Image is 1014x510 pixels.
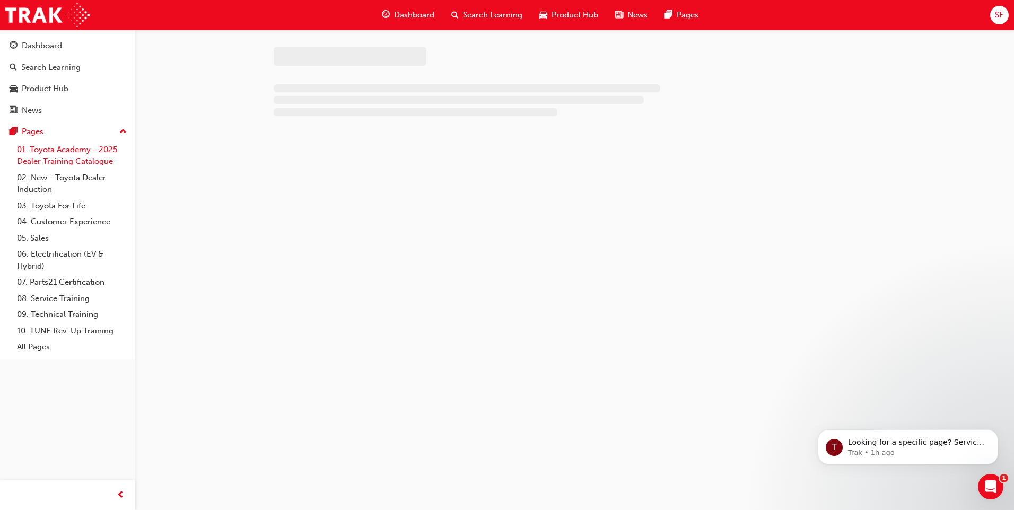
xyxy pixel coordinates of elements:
a: All Pages [13,339,131,355]
span: 1 [1000,474,1008,482]
a: 03. Toyota For Life [13,198,131,214]
a: 07. Parts21 Certification [13,274,131,291]
span: search-icon [10,63,17,73]
a: 10. TUNE Rev-Up Training [13,323,131,339]
a: 01. Toyota Academy - 2025 Dealer Training Catalogue [13,142,131,170]
a: 05. Sales [13,230,131,247]
button: SF [990,6,1009,24]
div: Search Learning [21,61,81,74]
a: 06. Electrification (EV & Hybrid) [13,246,131,274]
span: news-icon [10,106,18,116]
span: Search Learning [463,9,522,21]
button: Pages [4,122,131,142]
span: SF [995,9,1003,21]
div: News [22,104,42,117]
span: News [627,9,648,21]
span: Pages [677,9,698,21]
span: search-icon [451,8,459,22]
span: up-icon [119,125,127,139]
span: guage-icon [10,41,18,51]
a: Product Hub [4,79,131,99]
span: guage-icon [382,8,390,22]
a: News [4,101,131,120]
button: DashboardSearch LearningProduct HubNews [4,34,131,122]
span: car-icon [10,84,18,94]
a: 02. New - Toyota Dealer Induction [13,170,131,198]
div: Pages [22,126,43,138]
a: 08. Service Training [13,291,131,307]
iframe: Intercom live chat [978,474,1003,499]
a: 09. Technical Training [13,306,131,323]
span: prev-icon [117,489,125,502]
a: news-iconNews [607,4,656,26]
img: Trak [5,3,90,27]
span: Product Hub [552,9,598,21]
span: Dashboard [394,9,434,21]
span: car-icon [539,8,547,22]
a: Search Learning [4,58,131,77]
a: Dashboard [4,36,131,56]
div: Product Hub [22,83,68,95]
span: pages-icon [665,8,672,22]
a: search-iconSearch Learning [443,4,531,26]
a: pages-iconPages [656,4,707,26]
a: car-iconProduct Hub [531,4,607,26]
div: Dashboard [22,40,62,52]
a: guage-iconDashboard [373,4,443,26]
a: 04. Customer Experience [13,214,131,230]
span: news-icon [615,8,623,22]
iframe: Intercom notifications message [802,407,1014,481]
span: pages-icon [10,127,18,137]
